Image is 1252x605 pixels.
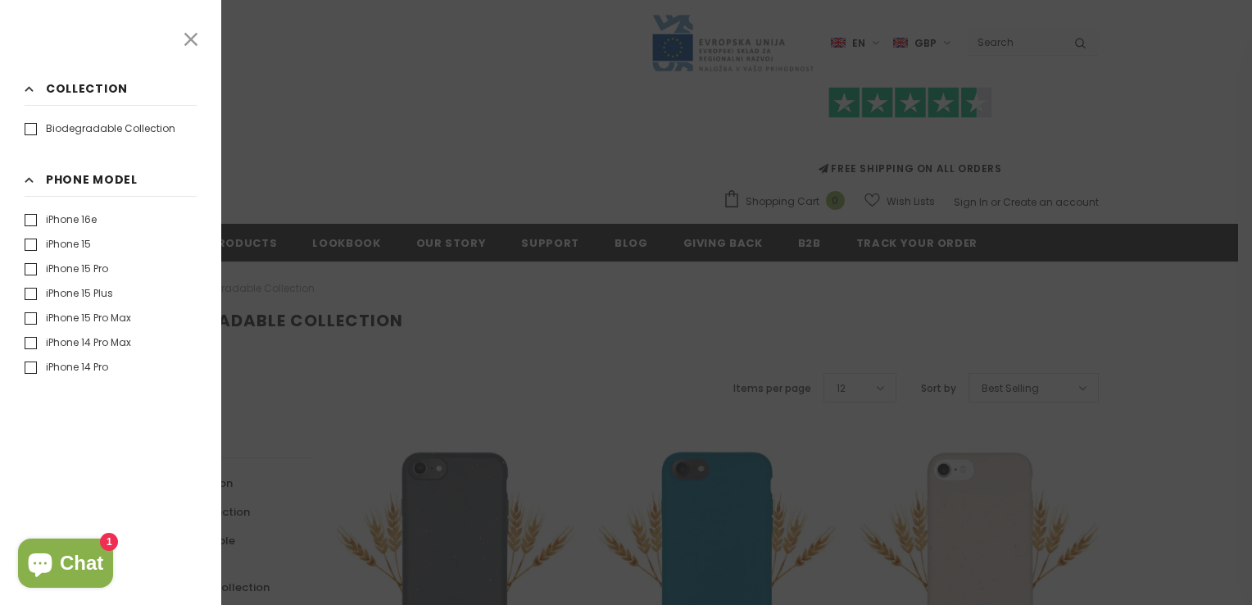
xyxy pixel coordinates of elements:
[25,236,91,252] label: iPhone 15
[25,334,131,351] label: iPhone 14 Pro Max
[25,359,108,375] label: iPhone 14 Pro
[25,121,175,137] label: Biodegradable Collection
[25,212,97,228] label: iPhone 16e
[25,285,113,302] label: iPhone 15 Plus
[25,310,131,326] label: iPhone 15 Pro Max
[13,539,118,592] inbox-online-store-chat: Shopify online store chat
[46,80,128,98] span: Collection
[25,261,108,277] label: iPhone 15 Pro
[46,171,138,189] span: Phone Model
